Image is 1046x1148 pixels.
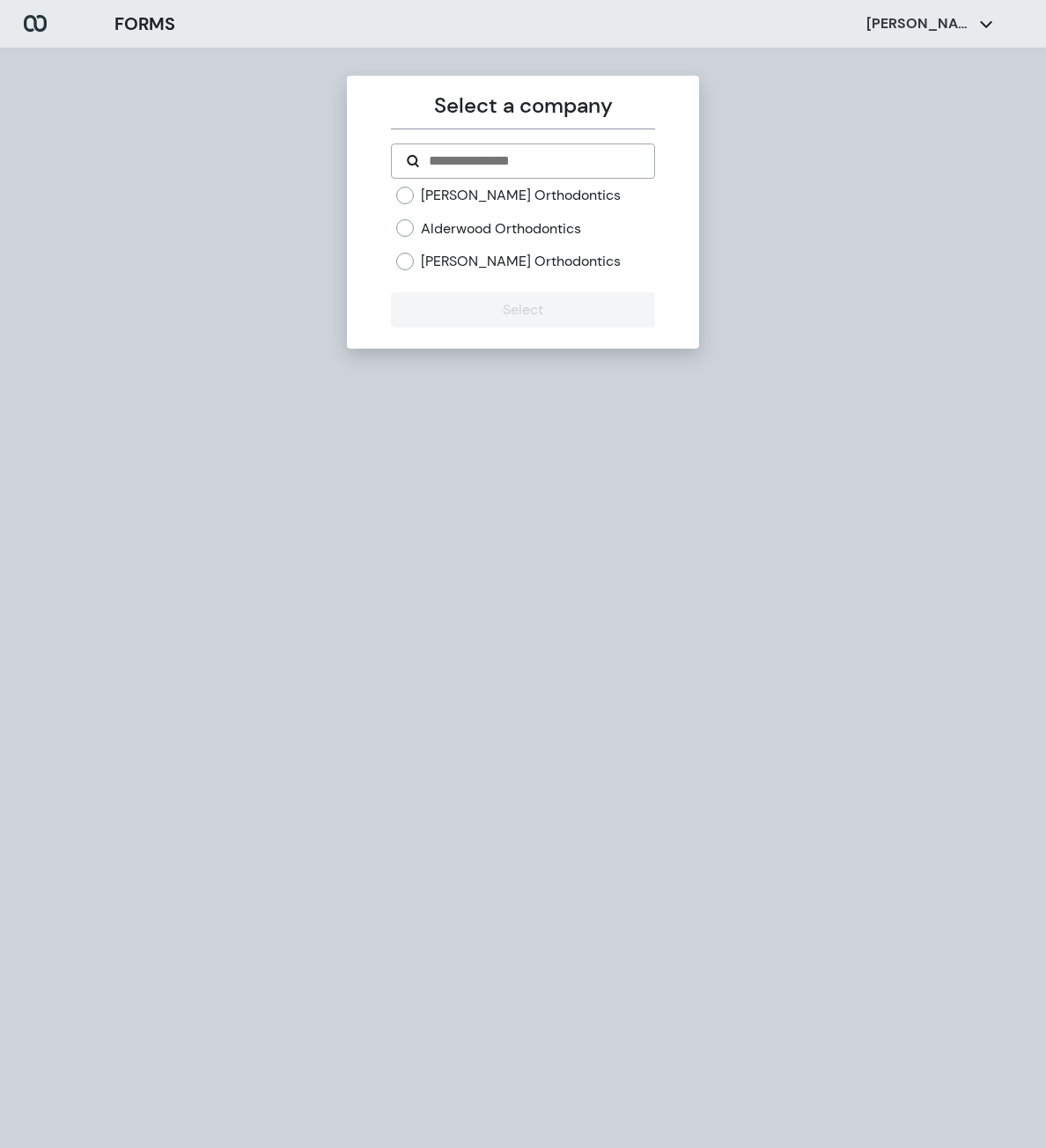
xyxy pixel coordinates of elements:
[391,90,654,121] p: Select a company
[391,292,654,327] button: Select
[421,186,621,205] label: [PERSON_NAME] Orthodontics
[866,14,972,33] p: [PERSON_NAME]
[427,151,639,172] input: Search
[114,11,175,37] h3: FORMS
[421,252,621,271] label: [PERSON_NAME] Orthodontics
[421,219,581,239] label: Alderwood Orthodontics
